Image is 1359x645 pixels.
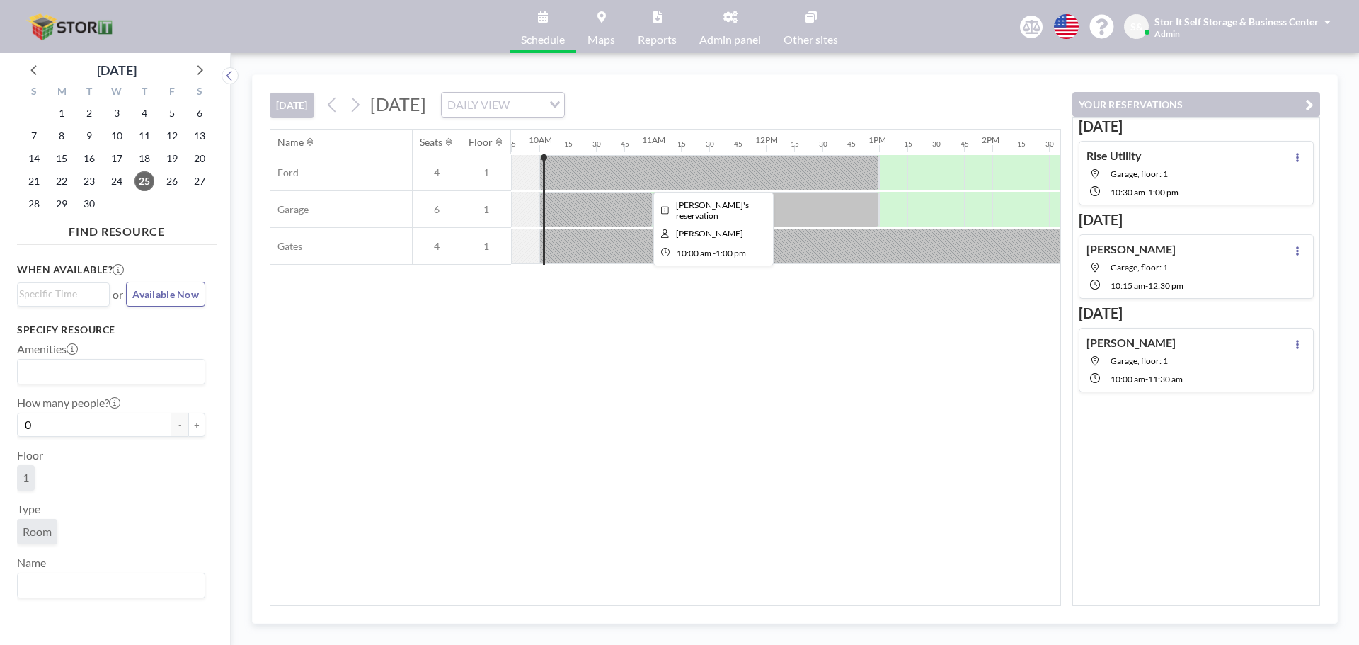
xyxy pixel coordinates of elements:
span: Sunday, September 7, 2025 [24,126,44,146]
div: 30 [1045,139,1054,149]
h4: Rise Utility [1086,149,1142,163]
h3: [DATE] [1079,304,1314,322]
div: F [158,84,185,102]
h3: [DATE] [1079,211,1314,229]
span: 4 [413,166,461,179]
span: 10:00 AM [1111,374,1145,384]
div: Search for option [18,573,205,598]
span: 10:15 AM [1111,280,1145,291]
span: Garage, floor: 1 [1111,355,1168,366]
span: S& [1130,21,1143,33]
span: Reports [638,34,677,45]
span: Monday, September 29, 2025 [52,194,71,214]
span: 12:30 PM [1148,280,1183,291]
h3: [DATE] [1079,118,1314,135]
div: S [21,84,48,102]
span: Wednesday, September 10, 2025 [107,126,127,146]
span: 11:30 AM [1148,374,1183,384]
span: Available Now [132,288,199,300]
span: Tuesday, September 23, 2025 [79,171,99,191]
span: 10:30 AM [1111,187,1145,198]
span: Friday, September 12, 2025 [162,126,182,146]
span: Angela Cardona [676,228,743,239]
span: Gates [270,240,302,253]
input: Search for option [19,576,197,595]
span: Friday, September 5, 2025 [162,103,182,123]
span: Saturday, September 20, 2025 [190,149,210,169]
div: 30 [932,139,941,149]
span: Friday, September 26, 2025 [162,171,182,191]
span: DAILY VIEW [445,96,512,114]
input: Search for option [514,96,541,114]
span: Other sites [784,34,838,45]
div: Search for option [18,360,205,384]
span: 1 [461,166,511,179]
span: 1:00 PM [716,248,746,258]
button: [DATE] [270,93,314,118]
div: Floor [469,136,493,149]
span: Saturday, September 13, 2025 [190,126,210,146]
span: or [113,287,123,302]
span: Monday, September 22, 2025 [52,171,71,191]
span: Thursday, September 11, 2025 [134,126,154,146]
div: T [76,84,103,102]
label: How many people? [17,396,120,410]
span: 10:00 AM [677,248,711,258]
span: 1 [461,240,511,253]
span: Schedule [521,34,565,45]
div: Search for option [442,93,564,117]
h4: [PERSON_NAME] [1086,336,1176,350]
div: M [48,84,76,102]
span: Tuesday, September 30, 2025 [79,194,99,214]
span: - [1145,187,1148,198]
span: Admin panel [699,34,761,45]
span: Angela's reservation [676,200,749,221]
span: 6 [413,203,461,216]
span: Tuesday, September 16, 2025 [79,149,99,169]
label: Name [17,556,46,570]
span: Monday, September 15, 2025 [52,149,71,169]
span: 1:00 PM [1148,187,1179,198]
span: - [1145,374,1148,384]
div: 11AM [642,135,665,145]
div: 45 [847,139,856,149]
button: YOUR RESERVATIONS [1072,92,1320,117]
span: Wednesday, September 17, 2025 [107,149,127,169]
span: Monday, September 8, 2025 [52,126,71,146]
span: Maps [587,34,615,45]
div: S [185,84,213,102]
div: 2PM [982,135,999,145]
div: 15 [677,139,686,149]
input: Search for option [19,363,197,381]
div: 15 [904,139,912,149]
span: Friday, September 19, 2025 [162,149,182,169]
span: Saturday, September 27, 2025 [190,171,210,191]
span: 4 [413,240,461,253]
div: Search for option [18,283,109,304]
span: Sunday, September 28, 2025 [24,194,44,214]
div: T [130,84,158,102]
span: 1 [461,203,511,216]
span: 1 [23,471,29,485]
div: 30 [819,139,827,149]
label: Floor [17,448,43,462]
span: Room [23,525,52,539]
span: Stor It Self Storage & Business Center [1154,16,1319,28]
label: Type [17,502,40,516]
div: 10AM [529,135,552,145]
span: - [713,248,716,258]
div: 45 [961,139,969,149]
span: Tuesday, September 2, 2025 [79,103,99,123]
label: Amenities [17,342,78,356]
span: Wednesday, September 3, 2025 [107,103,127,123]
span: [DATE] [370,93,426,115]
div: 1PM [868,135,886,145]
span: Thursday, September 25, 2025 [134,171,154,191]
div: 45 [621,139,629,149]
span: Thursday, September 4, 2025 [134,103,154,123]
h3: Specify resource [17,324,205,336]
div: 12PM [755,135,778,145]
div: 30 [706,139,714,149]
span: - [1145,280,1148,291]
span: Saturday, September 6, 2025 [190,103,210,123]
